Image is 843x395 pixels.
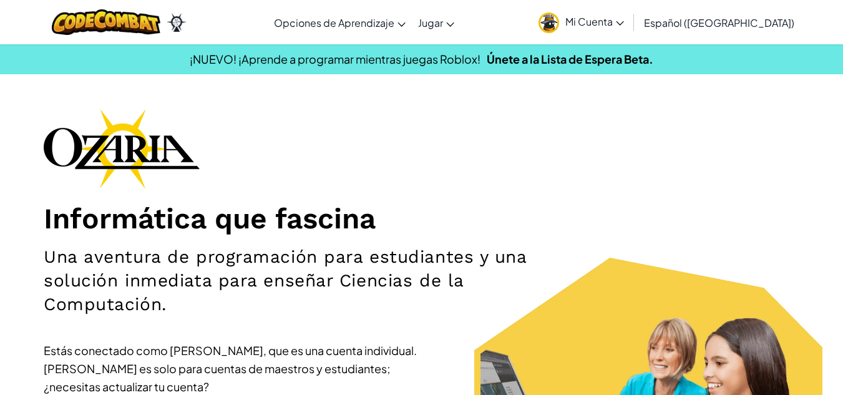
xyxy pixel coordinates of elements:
a: Opciones de Aprendizaje [268,6,412,39]
span: Jugar [418,16,443,29]
h1: Informática que fascina [44,201,799,236]
span: ¡NUEVO! ¡Aprende a programar mientras juegas Roblox! [190,52,480,66]
a: Mi Cuenta [532,2,630,42]
img: CodeCombat logo [52,9,161,35]
span: Mi Cuenta [565,15,624,28]
h2: Una aventura de programación para estudiantes y una solución inmediata para enseñar Ciencias de l... [44,245,550,316]
img: avatar [538,12,559,33]
img: Ozaria [167,13,187,32]
span: Español ([GEOGRAPHIC_DATA]) [644,16,794,29]
a: Español ([GEOGRAPHIC_DATA]) [638,6,801,39]
a: Únete a la Lista de Espera Beta. [487,52,653,66]
a: Jugar [412,6,460,39]
span: Opciones de Aprendizaje [274,16,394,29]
img: Ozaria branding logo [44,109,200,188]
